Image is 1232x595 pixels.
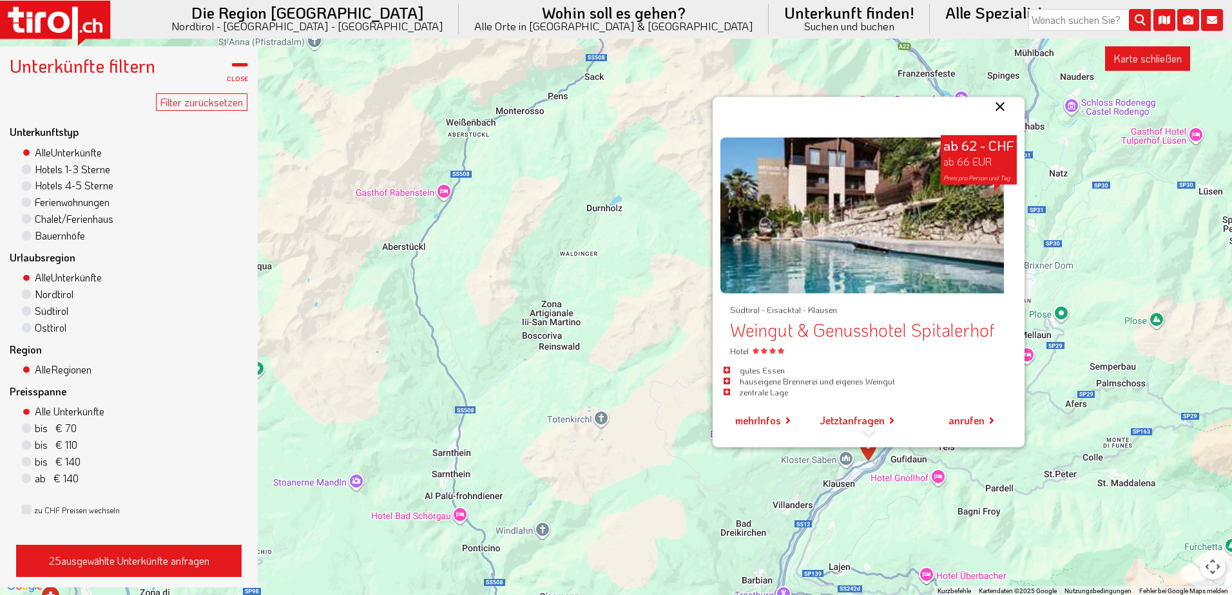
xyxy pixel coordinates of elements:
i: Karte öffnen [1153,9,1175,31]
div: ab 62 - CHF [941,135,1017,185]
span: Jetzt [820,413,842,426]
li: zentrale Lage [720,386,1004,397]
span: mehr [735,413,758,426]
a: Nutzungsbedingungen [1064,587,1131,594]
a: Jetztanfragen [820,405,885,435]
a: anrufen [943,405,985,435]
span: ab 66 EUR [943,155,992,168]
span: Hotel [730,345,784,355]
span: Südtirol - [730,304,765,315]
a: Fehler bei Google Maps melden [1139,587,1228,594]
span: Preis pro Person und Tag [943,174,1010,182]
span: Unterkünfte filtern [10,54,155,77]
a: mehrInfos [735,405,781,435]
span: Eisacktal - [767,304,806,315]
i: Kontakt [1201,9,1223,31]
button: Kamerasteuerung für die Karte [1200,554,1226,580]
small: Alle Orte in [GEOGRAPHIC_DATA] & [GEOGRAPHIC_DATA] [474,21,753,32]
li: hauseigene Brennerei und eigenes Weingut [720,375,1004,386]
div: Weingut & Genusshotel Spitalerhof [730,320,994,340]
small: Nordtirol - [GEOGRAPHIC_DATA] - [GEOGRAPHIC_DATA] [171,21,443,32]
span: Klausen [808,304,837,315]
small: Suchen und buchen [784,21,914,32]
button: Schließen [985,91,1015,122]
li: gutes Essen [720,364,1004,375]
div: Weingut & Genusshotel Spitalerhof [860,435,877,461]
span: Kartendaten ©2025 Google [979,587,1057,594]
input: Wonach suchen Sie? [1028,9,1151,31]
a: Karte schließen [1105,46,1190,71]
i: Fotogalerie [1177,9,1199,31]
